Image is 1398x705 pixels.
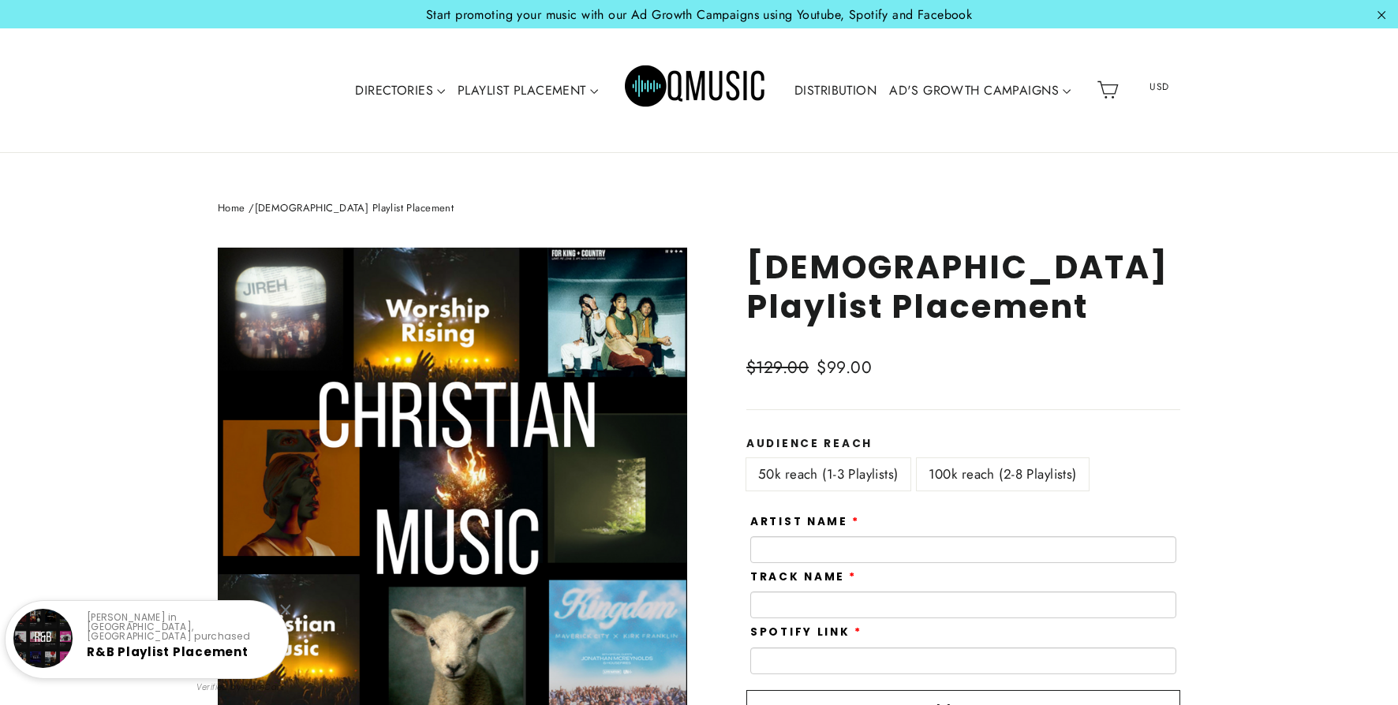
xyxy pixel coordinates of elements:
span: / [249,200,254,215]
span: $99.00 [817,356,872,379]
label: Track Name [750,571,857,584]
img: Q Music Promotions [625,54,767,125]
nav: breadcrumbs [218,200,1180,217]
a: PLAYLIST PLACEMENT [451,73,604,109]
label: Artist Name [750,516,860,528]
div: Primary [302,44,1091,136]
small: Verified by CareCart [196,681,285,694]
label: 50k reach (1-3 Playlists) [746,458,910,491]
a: DIRECTORIES [349,73,451,109]
label: Audience Reach [746,438,1180,450]
span: USD [1130,75,1190,99]
a: DISTRIBUTION [788,73,883,109]
label: Spotify Link [750,626,862,639]
span: $129.00 [746,356,809,379]
a: R&B Playlist Placement [87,643,249,660]
a: AD'S GROWTH CAMPAIGNS [883,73,1077,109]
a: Home [218,200,245,215]
label: 100k reach (2-8 Playlists) [917,458,1089,491]
p: [PERSON_NAME] in [GEOGRAPHIC_DATA], [GEOGRAPHIC_DATA] purchased [87,613,275,641]
h1: [DEMOGRAPHIC_DATA] Playlist Placement [746,248,1180,325]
